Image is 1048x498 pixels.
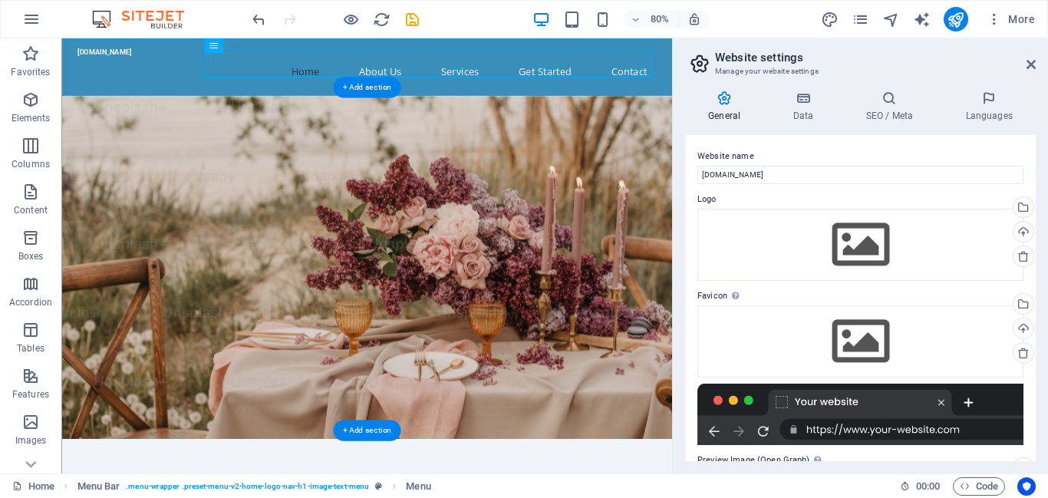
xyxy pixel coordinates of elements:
[404,11,421,28] i: Save (Ctrl+S)
[987,12,1035,27] span: More
[842,91,942,123] h4: SEO / Meta
[333,420,401,441] div: + Add section
[697,305,1023,378] div: Select files from the file manager, stock photos, or upload file(s)
[403,10,421,28] button: save
[942,91,1036,123] h4: Languages
[333,77,401,97] div: + Add section
[12,158,50,170] p: Columns
[882,11,900,28] i: Navigator
[77,477,120,496] span: Click to select. Double-click to edit
[14,204,48,216] p: Content
[821,10,839,28] button: design
[770,91,842,123] h4: Data
[17,342,44,355] p: Tables
[12,388,49,401] p: Features
[980,7,1041,31] button: More
[697,147,1023,166] label: Website name
[625,10,679,28] button: 80%
[960,477,998,496] span: Code
[250,11,268,28] i: Undo: Edit (S)CSS (Ctrl+Z)
[9,296,52,308] p: Accordion
[913,10,931,28] button: text_generator
[697,190,1023,209] label: Logo
[821,11,839,28] i: Design (Ctrl+Alt+Y)
[953,477,1005,496] button: Code
[697,209,1023,281] div: Select files from the file manager, stock photos, or upload file(s)
[375,482,382,490] i: This element is a customizable preset
[927,480,929,492] span: :
[373,11,391,28] i: Reload page
[697,287,1023,305] label: Favicon
[900,477,941,496] h6: Session time
[15,434,47,447] p: Images
[406,477,430,496] span: Click to select. Double-click to edit
[372,10,391,28] button: reload
[697,166,1023,184] input: Name...
[882,10,901,28] button: navigator
[715,64,1005,78] h3: Manage your website settings
[697,451,1023,470] label: Preview Image (Open Graph)
[341,10,360,28] button: Click here to leave preview mode and continue editing
[77,477,431,496] nav: breadcrumb
[916,477,940,496] span: 00 00
[685,91,770,123] h4: General
[126,477,369,496] span: . menu-wrapper .preset-menu-v2-home-logo-nav-h1-image-text-menu
[249,10,268,28] button: undo
[648,10,672,28] h6: 80%
[18,250,44,262] p: Boxes
[715,51,1036,64] h2: Website settings
[852,10,870,28] button: pages
[852,11,869,28] i: Pages (Ctrl+Alt+S)
[12,112,51,124] p: Elements
[11,66,50,78] p: Favorites
[913,11,931,28] i: AI Writer
[1017,477,1036,496] button: Usercentrics
[12,477,54,496] a: Click to cancel selection. Double-click to open Pages
[944,7,968,31] button: publish
[88,10,203,28] img: Editor Logo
